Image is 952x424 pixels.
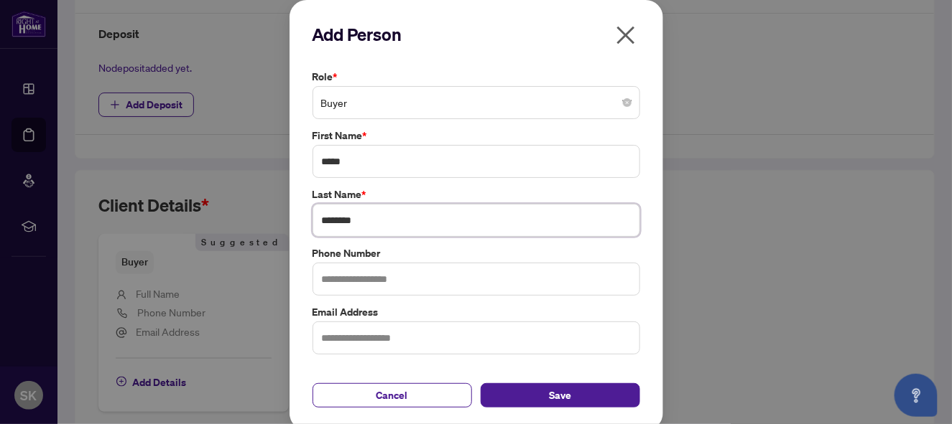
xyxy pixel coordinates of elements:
[321,89,632,116] span: Buyer
[313,23,640,46] h2: Add Person
[313,128,640,143] label: First Name
[895,374,938,417] button: Open asap
[313,69,640,85] label: Role
[481,383,640,407] button: Save
[313,304,640,320] label: Email Address
[623,98,632,107] span: close-circle
[376,384,408,407] span: Cancel
[549,384,571,407] span: Save
[614,24,637,47] span: close
[313,383,472,407] button: Cancel
[313,245,640,261] label: Phone Number
[313,187,640,202] label: Last Name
